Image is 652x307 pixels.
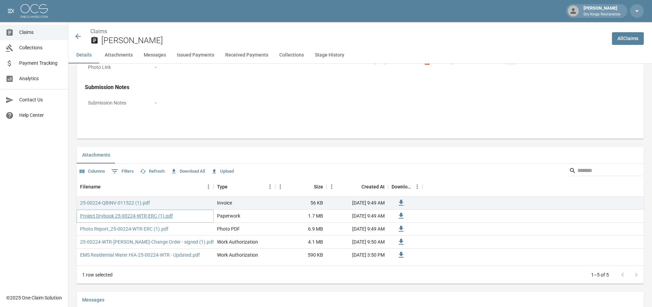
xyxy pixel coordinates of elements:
a: AllClaims [612,32,644,45]
button: Menu [203,182,214,192]
span: Contact Us [19,96,63,103]
div: [DATE] 9:50 AM [327,236,388,249]
div: [DATE] 9:49 AM [327,223,388,236]
button: open drawer [4,4,18,18]
a: Photo Report_25-00224-WTR-ERC (1).pdf [80,225,168,232]
div: © 2025 One Claim Solution [6,294,62,301]
button: Refresh [138,166,166,177]
div: [DATE] 9:49 AM [327,197,388,210]
div: Size [314,177,323,196]
div: 1.7 MB [275,210,327,223]
p: Submission Notes [85,96,146,110]
button: Issued Payments [171,47,220,63]
div: Paperwork [217,212,240,219]
div: 4.1 MB [275,236,327,249]
div: [PERSON_NAME] [581,5,623,17]
div: Created At [361,177,385,196]
button: Show filters [110,166,136,177]
div: - [155,99,613,107]
span: Analytics [19,75,63,82]
div: Work Authorization [217,238,258,245]
button: Stage History [309,47,350,63]
button: Menu [275,182,285,192]
span: Help Center [19,112,63,119]
div: Invoice [217,199,232,206]
div: Filename [80,177,101,196]
div: Download [388,177,422,196]
button: Collections [274,47,309,63]
button: Messages [138,47,171,63]
p: Photo Link [85,61,146,74]
button: Select columns [78,166,107,177]
nav: breadcrumb [90,27,606,36]
span: Claims [19,29,63,36]
button: Menu [412,182,422,192]
div: anchor tabs [68,47,652,63]
button: Attachments [77,147,116,163]
div: 590 KB [275,249,327,262]
div: Download [392,177,412,196]
span: Collections [19,44,63,51]
button: Received Payments [220,47,274,63]
h2: [PERSON_NAME] [101,36,606,46]
p: Dry Kings Restoration [584,12,621,17]
div: [DATE] 9:49 AM [327,210,388,223]
button: Menu [265,182,275,192]
div: Filename [77,177,214,196]
div: Created At [327,177,388,196]
a: Project Drybook 25-00224-WTR-ERC (1).pdf [80,212,173,219]
a: EMS Residential Water HIA-25-00224-WTR - Updated.pdf [80,251,200,258]
button: Menu [327,182,337,192]
div: Type [217,177,228,196]
a: Claims [90,28,107,35]
div: [DATE] 3:50 PM [327,249,388,262]
div: Size [275,177,327,196]
button: Details [68,47,99,63]
div: Search [569,165,642,177]
a: 25-00224-QBINV-011522 (1).pdf [80,199,150,206]
button: Upload [209,166,235,177]
div: - [155,64,343,71]
span: Payment Tracking [19,60,63,67]
div: Type [214,177,275,196]
div: 56 KB [275,197,327,210]
div: related-list tabs [77,147,644,163]
h4: Submission Notes [85,84,616,91]
a: 25-00224-WTR-[PERSON_NAME]-Change Order - signed (1).pdf [80,238,214,245]
div: Work Authorization [217,251,258,258]
img: ocs-logo-white-transparent.png [21,4,48,18]
p: 1–5 of 5 [591,271,609,278]
button: Download All [169,166,207,177]
div: Photo PDF [217,225,240,232]
div: 1 row selected [82,271,113,278]
div: 6.9 MB [275,223,327,236]
button: Attachments [99,47,138,63]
